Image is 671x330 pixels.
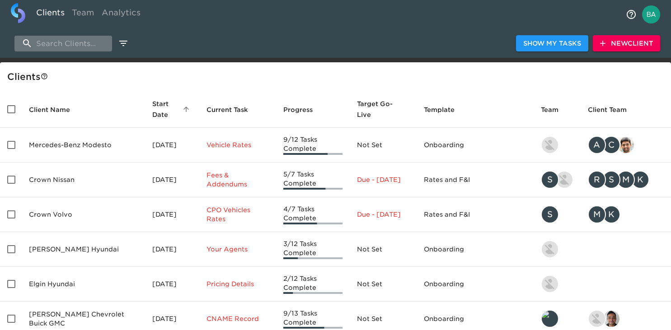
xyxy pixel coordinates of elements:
div: kevin.lo@roadster.com [541,136,573,154]
div: kevin.lo@roadster.com [541,275,573,293]
td: Not Set [350,128,416,163]
div: A [588,136,606,154]
p: CPO Vehicles Rates [206,205,268,223]
div: M [617,171,635,189]
img: austin@roadster.com [556,172,572,188]
div: savannah@roadster.com, austin@roadster.com [541,171,573,189]
img: sai@simplemnt.com [603,311,619,327]
td: 4/7 Tasks Complete [276,197,350,232]
div: nikko.foster@roadster.com, sai@simplemnt.com [588,310,664,328]
td: Rates and F&I [417,197,534,232]
div: angelique.nurse@roadster.com, clayton.mandel@roadster.com, sandeep@simplemnt.com [588,136,664,154]
div: S [602,171,620,189]
a: Team [68,3,98,25]
div: C [602,136,620,154]
td: 3/12 Tasks Complete [276,232,350,267]
td: Onboarding [417,267,534,302]
td: Onboarding [417,232,534,267]
div: S [541,171,559,189]
p: Pricing Details [206,279,268,288]
td: [DATE] [145,128,199,163]
div: leland@roadster.com [541,310,573,328]
div: K [631,171,649,189]
button: Show My Tasks [516,35,588,52]
td: [DATE] [145,197,199,232]
img: kevin.lo@roadster.com [542,137,558,153]
td: [PERSON_NAME] Hyundai [22,232,145,267]
td: [DATE] [145,232,199,267]
p: Due - [DATE] [357,210,409,219]
svg: This is a list of all of your clients and clients shared with you [41,73,48,80]
span: Team [541,104,570,115]
span: Progress [283,104,324,115]
button: notifications [620,4,642,25]
div: S [541,205,559,223]
img: kevin.lo@roadster.com [542,241,558,257]
td: Onboarding [417,128,534,163]
img: logo [11,3,25,23]
p: Fees & Addendums [206,171,268,189]
span: Target Go-Live [357,98,409,120]
p: CNAME Record [206,314,268,323]
div: rrobins@crowncars.com, sparent@crowncars.com, mcooley@crowncars.com, kwilson@crowncars.com [588,171,664,189]
img: Profile [642,5,660,23]
div: kevin.lo@roadster.com [541,240,573,258]
span: This is the next Task in this Hub that should be completed [206,104,248,115]
p: Vehicle Rates [206,140,268,149]
span: Client Name [29,104,82,115]
span: Calculated based on the start date and the duration of all Tasks contained in this Hub. [357,98,397,120]
div: K [602,205,620,223]
a: Analytics [98,3,144,25]
img: nikko.foster@roadster.com [589,311,605,327]
td: Crown Nissan [22,163,145,197]
td: 9/12 Tasks Complete [276,128,350,163]
div: mcooley@crowncars.com, kwilson@crowncars.com [588,205,664,223]
span: Start Date [152,98,192,120]
div: Client s [7,70,667,84]
span: Show My Tasks [523,38,581,49]
img: kevin.lo@roadster.com [542,276,558,292]
img: leland@roadster.com [542,311,558,327]
td: 5/7 Tasks Complete [276,163,350,197]
td: Not Set [350,267,416,302]
span: Template [424,104,466,115]
td: Not Set [350,232,416,267]
button: edit [116,36,131,51]
div: M [588,205,606,223]
div: R [588,171,606,189]
td: Rates and F&I [417,163,534,197]
td: Crown Volvo [22,197,145,232]
p: Your Agents [206,245,268,254]
input: search [14,36,112,51]
td: [DATE] [145,163,199,197]
td: Elgin Hyundai [22,267,145,302]
div: savannah@roadster.com [541,205,573,223]
a: Clients [33,3,68,25]
td: Mercedes-Benz Modesto [22,128,145,163]
span: Current Task [206,104,260,115]
img: sandeep@simplemnt.com [618,137,634,153]
span: New Client [600,38,653,49]
p: Due - [DATE] [357,175,409,184]
button: NewClient [593,35,660,52]
span: Client Team [588,104,638,115]
td: [DATE] [145,267,199,302]
td: 2/12 Tasks Complete [276,267,350,302]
